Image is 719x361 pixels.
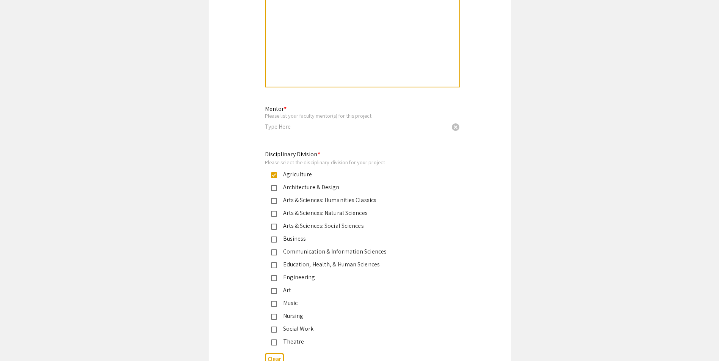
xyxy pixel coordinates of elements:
div: Communication & Information Sciences [277,247,436,256]
div: Please list your faculty mentor(s) for this project. [265,112,448,119]
div: Architecture & Design [277,183,436,192]
iframe: Chat [6,327,32,355]
mat-label: Mentor [265,105,287,113]
div: Nursing [277,311,436,321]
div: Theatre [277,337,436,346]
button: Clear [448,119,463,134]
div: Business [277,234,436,243]
div: Music [277,299,436,308]
div: Education, Health, & Human Sciences [277,260,436,269]
div: Agriculture [277,170,436,179]
input: Type Here [265,123,448,131]
div: Social Work [277,324,436,333]
div: Arts & Sciences: Natural Sciences [277,209,436,218]
div: Arts & Sciences: Social Sciences [277,221,436,230]
span: cancel [451,123,460,132]
div: Art [277,286,436,295]
div: Engineering [277,273,436,282]
div: Arts & Sciences: Humanities Classics [277,196,436,205]
mat-label: Disciplinary Division [265,150,320,158]
div: Please select the disciplinary division for your project [265,159,442,166]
